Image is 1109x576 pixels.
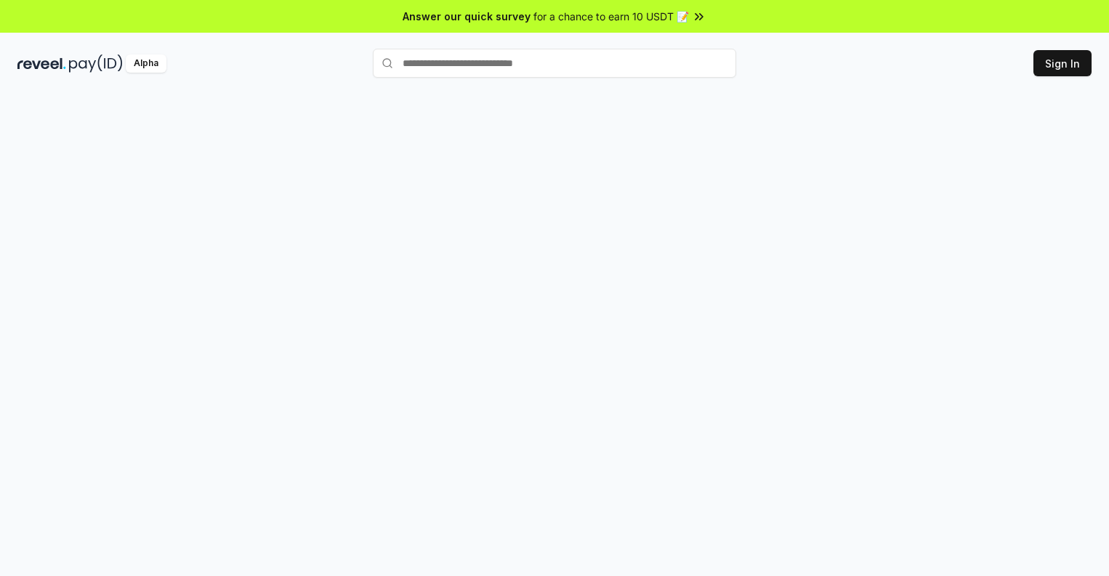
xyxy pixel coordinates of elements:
[126,54,166,73] div: Alpha
[403,9,531,24] span: Answer our quick survey
[69,54,123,73] img: pay_id
[1033,50,1092,76] button: Sign In
[533,9,689,24] span: for a chance to earn 10 USDT 📝
[17,54,66,73] img: reveel_dark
